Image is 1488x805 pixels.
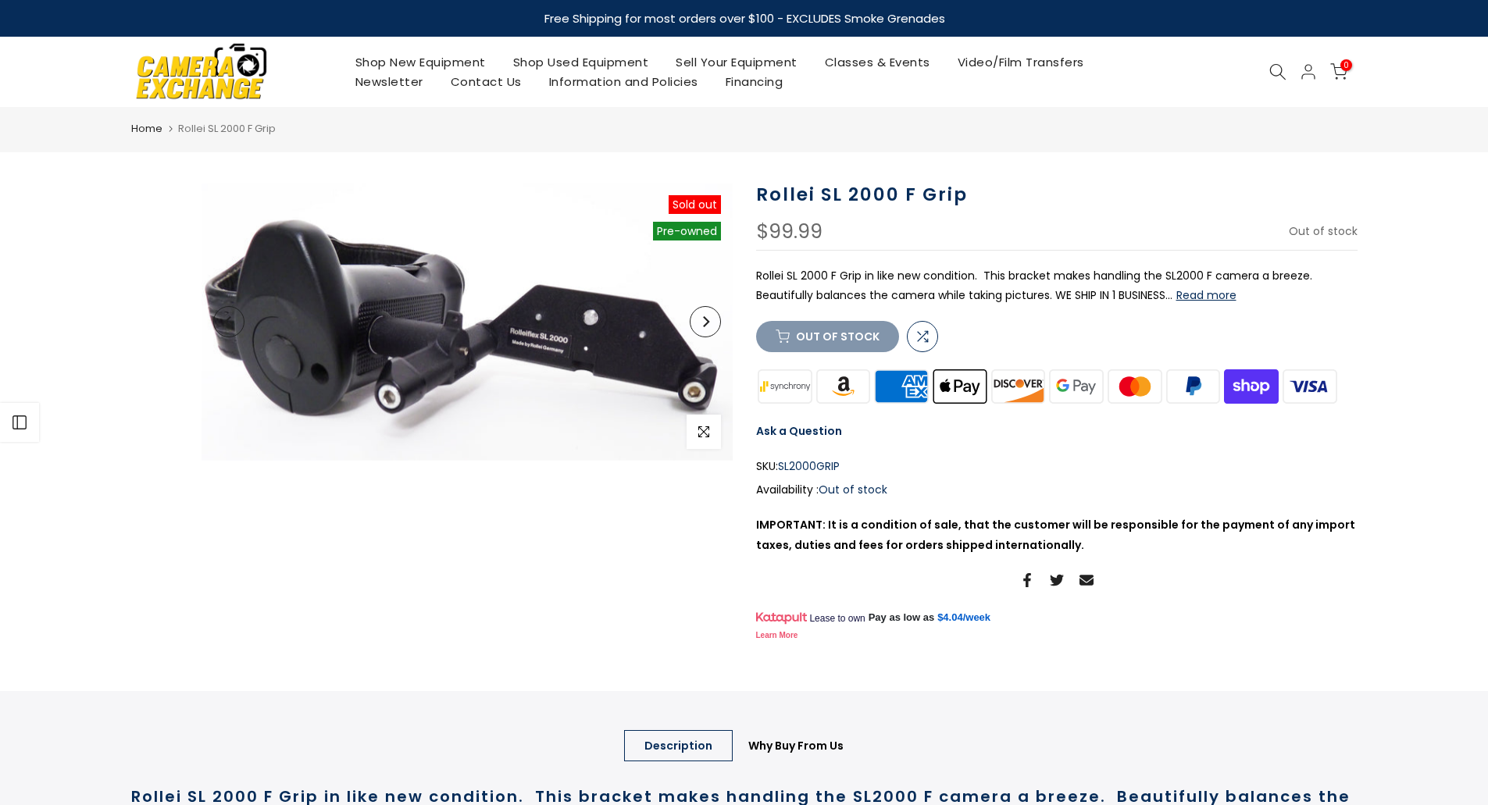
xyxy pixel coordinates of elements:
[756,631,798,639] a: Learn More
[1079,571,1094,590] a: Share on Email
[756,517,1355,552] strong: IMPORTANT: It is a condition of sale, that the customer will be responsible for the payment of an...
[869,611,935,625] span: Pay as low as
[756,183,1358,206] h1: Rollei SL 2000 F Grip
[1050,571,1064,590] a: Share on Twitter
[1222,368,1281,406] img: shopify pay
[1047,368,1106,406] img: google pay
[814,368,872,406] img: amazon payments
[811,52,944,72] a: Classes & Events
[756,222,823,242] div: $99.99
[756,423,842,439] a: Ask a Question
[930,368,989,406] img: apple pay
[1280,368,1339,406] img: visa
[778,457,840,476] span: SL2000GRIP
[944,52,1097,72] a: Video/Film Transfers
[872,368,931,406] img: american express
[937,611,990,625] a: $4.04/week
[1164,368,1222,406] img: paypal
[662,52,812,72] a: Sell Your Equipment
[819,482,887,497] span: Out of stock
[809,612,865,625] span: Lease to own
[1105,368,1164,406] img: master
[1020,571,1034,590] a: Share on Facebook
[535,72,712,91] a: Information and Policies
[213,306,244,337] button: Previous
[1330,63,1347,80] a: 0
[437,72,535,91] a: Contact Us
[1340,59,1352,71] span: 0
[756,266,1358,305] p: Rollei SL 2000 F Grip in like new condition. This bracket makes handling the SL2000 F camera a br...
[341,72,437,91] a: Newsletter
[728,730,864,761] a: Why Buy From Us
[989,368,1047,406] img: discover
[341,52,499,72] a: Shop New Equipment
[131,121,162,137] a: Home
[756,368,815,406] img: synchrony
[178,121,276,136] span: Rollei SL 2000 F Grip
[712,72,797,91] a: Financing
[690,306,721,337] button: Next
[1176,288,1236,302] button: Read more
[756,457,1358,476] div: SKU:
[756,480,1358,500] div: Availability :
[499,52,662,72] a: Shop Used Equipment
[1289,223,1358,239] span: Out of stock
[544,10,944,27] strong: Free Shipping for most orders over $100 - EXCLUDES Smoke Grenades
[624,730,733,761] a: Description
[202,183,733,461] img: Rollei SL 2000 F Grip Grips, Brackets and Winders Rollei SL2000GRIP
